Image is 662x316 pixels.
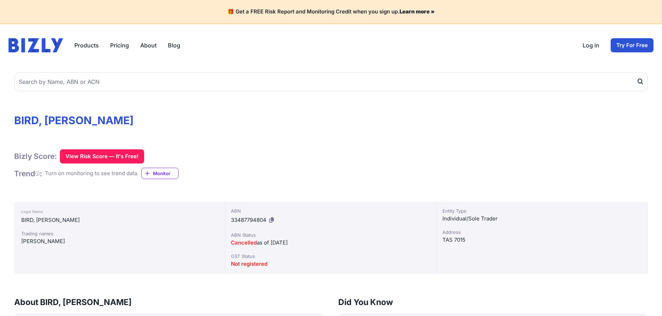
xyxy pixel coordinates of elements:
h1: Bizly Score: [14,151,57,161]
h4: 🎁 Get a FREE Risk Report and Monitoring Credit when you sign up. [9,8,653,15]
div: Turn on monitoring to see trend data. [45,170,138,178]
div: as of [DATE] [231,239,430,247]
div: Address [442,229,642,236]
a: Monitor [141,168,179,179]
div: Individual/Sole Trader [442,214,642,223]
h3: Did You Know [338,297,648,308]
div: Entity Type [442,207,642,214]
span: Not registered [231,260,267,267]
span: 33487794804 [231,217,266,223]
a: Try For Free [611,38,653,52]
div: GST Status [231,253,430,260]
button: View Risk Score — It's Free! [60,149,144,163]
div: TAS 7015 [442,236,642,244]
div: ABN [231,207,430,214]
a: About [140,41,157,50]
div: ABN Status [231,231,430,239]
div: [PERSON_NAME] [21,237,218,246]
h3: About BIRD, [PERSON_NAME] [14,297,324,308]
a: Log in [583,41,599,50]
div: Trading names [21,230,218,237]
input: Search by Name, ABN or ACN [14,72,648,91]
h1: BIRD, [PERSON_NAME] [14,114,648,127]
a: Pricing [110,41,129,50]
h1: Trend : [14,169,42,178]
a: Learn more » [400,8,435,15]
button: Products [74,41,99,50]
a: Blog [168,41,180,50]
div: BIRD, [PERSON_NAME] [21,216,218,224]
div: Legal Name [21,207,218,216]
span: Monitor [153,170,178,177]
span: Cancelled [231,239,257,246]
